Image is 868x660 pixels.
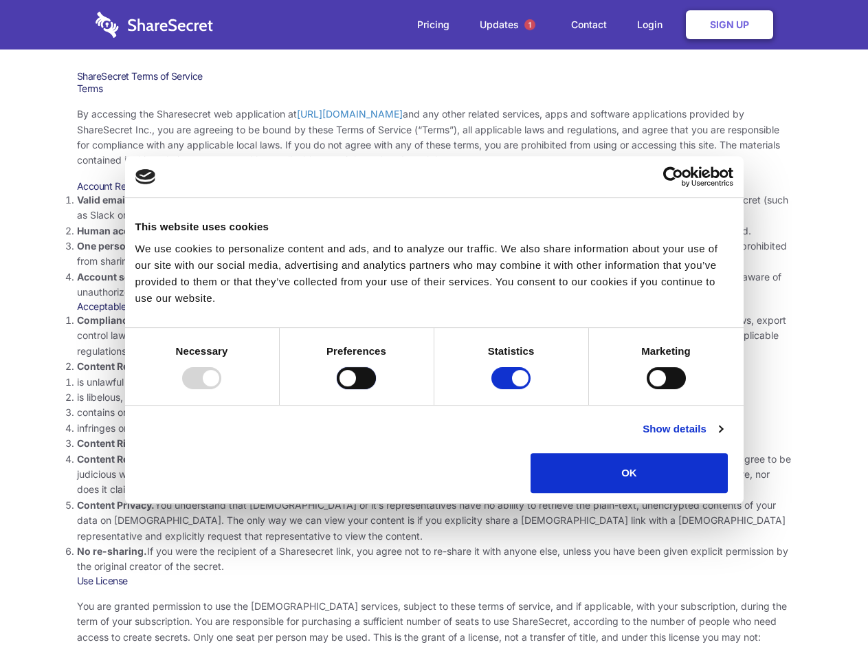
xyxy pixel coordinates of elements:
img: logo [135,169,156,184]
strong: Compliance with local laws and regulations. [77,314,285,326]
div: This website uses cookies [135,219,733,235]
strong: No re-sharing. [77,545,147,557]
a: Usercentrics Cookiebot - opens in a new window [613,166,733,187]
li: You are responsible for your own account security, including the security of your Sharesecret acc... [77,269,792,300]
a: Contact [557,3,621,46]
strong: Necessary [176,345,228,357]
li: You agree NOT to use Sharesecret to upload or share content that: [77,359,792,436]
h3: Terms [77,82,792,95]
p: You are granted permission to use the [DEMOGRAPHIC_DATA] services, subject to these terms of serv... [77,599,792,645]
img: logo-wordmark-white-trans-d4663122ce5f474addd5e946df7df03e33cb6a1c49d2221995e7729f52c070b2.svg [96,12,213,38]
strong: Content Responsibility. [77,453,187,465]
li: If you were the recipient of a Sharesecret link, you agree not to re-share it with anyone else, u... [77,544,792,575]
li: You understand that [DEMOGRAPHIC_DATA] or it’s representatives have no ability to retrieve the pl... [77,498,792,544]
iframe: Drift Widget Chat Controller [799,591,852,643]
strong: Preferences [326,345,386,357]
strong: Content Privacy. [77,499,155,511]
li: Only human beings may create accounts. “Bot” accounts — those created by software, in an automate... [77,223,792,239]
strong: Marketing [641,345,691,357]
p: By accessing the Sharesecret web application at and any other related services, apps and software... [77,107,792,168]
strong: Statistics [488,345,535,357]
strong: Content Rights. [77,437,151,449]
li: You agree that you will use Sharesecret only to secure and share content that you have the right ... [77,436,792,451]
strong: Valid email. [77,194,131,206]
li: contains or installs any active malware or exploits, or uses our platform for exploit delivery (s... [77,405,792,420]
li: infringes on any proprietary right of any party, including patent, trademark, trade secret, copyr... [77,421,792,436]
h3: Use License [77,575,792,587]
h1: ShareSecret Terms of Service [77,70,792,82]
li: Your use of the Sharesecret must not violate any applicable laws, including copyright or trademar... [77,313,792,359]
button: OK [531,453,728,493]
h3: Account Requirements [77,180,792,192]
strong: One person per account. [77,240,194,252]
li: You are solely responsible for the content you share on Sharesecret, and with the people you shar... [77,452,792,498]
h3: Acceptable Use [77,300,792,313]
a: Sign Up [686,10,773,39]
strong: Content Restrictions. [77,360,177,372]
a: Pricing [403,3,463,46]
a: Login [623,3,683,46]
strong: Human accounts. [77,225,160,236]
li: is unlawful or promotes unlawful activities [77,375,792,390]
span: 1 [524,19,535,30]
strong: Account security. [77,271,160,283]
li: You are not allowed to share account credentials. Each account is dedicated to the individual who... [77,239,792,269]
a: Show details [643,421,722,437]
a: [URL][DOMAIN_NAME] [297,108,403,120]
li: is libelous, defamatory, or fraudulent [77,390,792,405]
div: We use cookies to personalize content and ads, and to analyze our traffic. We also share informat... [135,241,733,307]
li: You must provide a valid email address, either directly, or through approved third-party integrat... [77,192,792,223]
